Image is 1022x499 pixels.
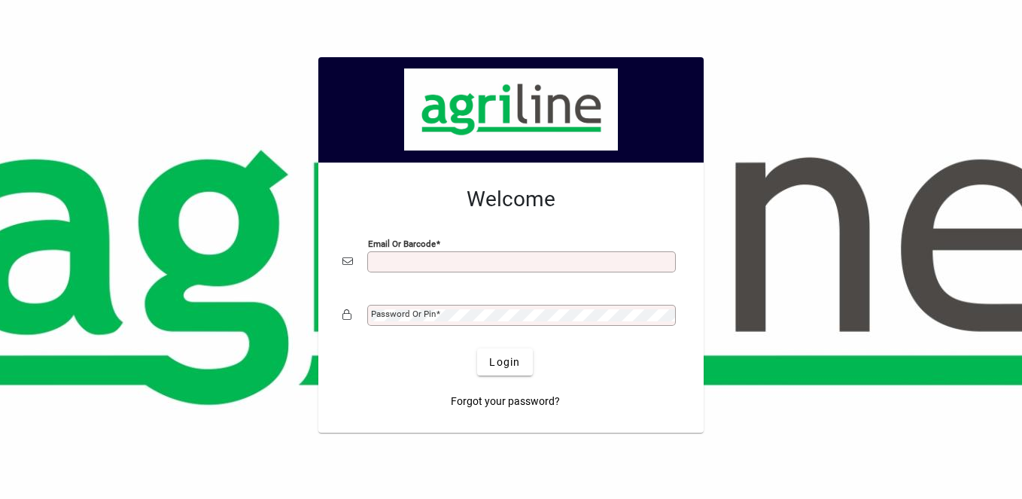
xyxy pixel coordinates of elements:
button: Login [477,348,532,376]
mat-label: Email or Barcode [368,239,436,249]
mat-label: Password or Pin [371,309,436,319]
span: Forgot your password? [451,394,560,409]
h2: Welcome [342,187,680,212]
span: Login [489,354,520,370]
a: Forgot your password? [445,388,566,415]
